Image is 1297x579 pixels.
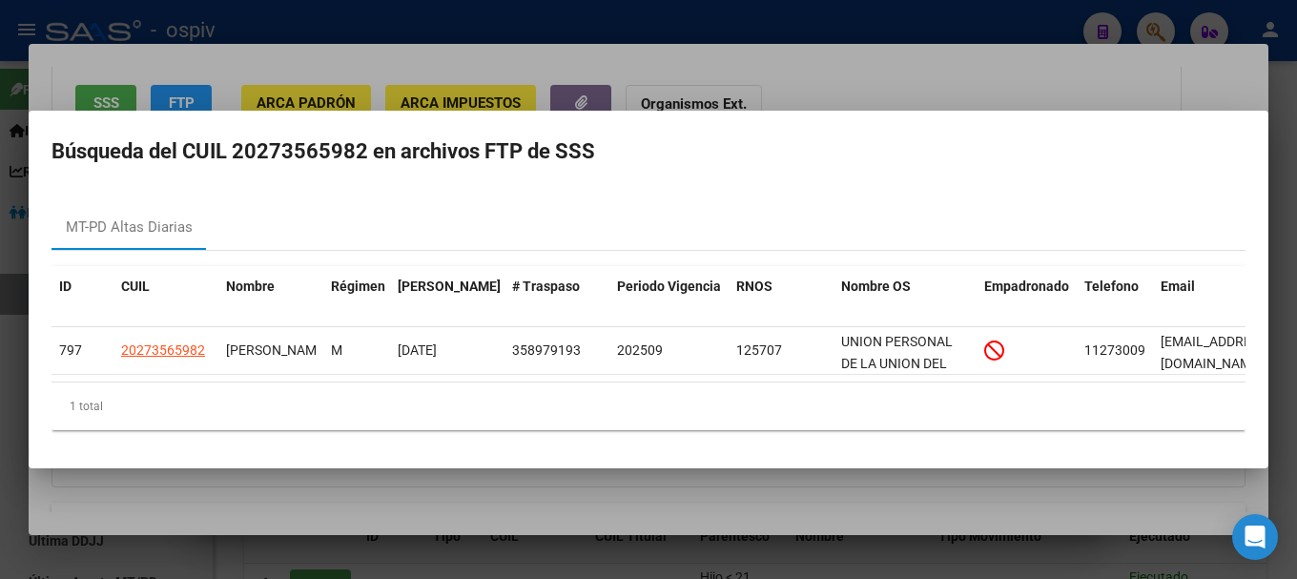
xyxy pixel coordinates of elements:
[1153,266,1258,329] datatable-header-cell: Email
[1232,514,1278,560] div: Open Intercom Messenger
[841,279,911,294] span: Nombre OS
[218,266,323,329] datatable-header-cell: Nombre
[841,334,963,414] span: UNION PERSONAL DE LA UNION DEL PERSONAL CIVIL DE LA NACION
[504,266,609,329] datatable-header-cell: # Traspaso
[331,342,342,358] span: M
[609,266,729,329] datatable-header-cell: Periodo Vigencia
[323,266,390,329] datatable-header-cell: Régimen
[1161,279,1195,294] span: Email
[834,266,977,329] datatable-header-cell: Nombre OS
[121,279,150,294] span: CUIL
[736,342,782,358] span: 125707
[66,217,193,238] div: MT-PD Altas Diarias
[51,266,113,329] datatable-header-cell: ID
[1077,266,1153,329] datatable-header-cell: Telefono
[1084,342,1161,358] span: 1127300942
[984,279,1069,294] span: Empadronado
[398,279,501,294] span: [PERSON_NAME]
[226,279,275,294] span: Nombre
[1161,334,1270,371] span: adrianmino43@gmail.com
[398,340,497,362] div: [DATE]
[121,342,205,358] span: 20273565982
[59,342,82,358] span: 797
[331,279,385,294] span: Régimen
[59,279,72,294] span: ID
[617,342,663,358] span: 202509
[977,266,1077,329] datatable-header-cell: Empadronado
[51,134,1246,170] h2: Búsqueda del CUIL 20273565982 en archivos FTP de SSS
[1084,279,1139,294] span: Telefono
[736,279,772,294] span: RNOS
[512,279,580,294] span: # Traspaso
[512,342,581,358] span: 358979193
[617,279,721,294] span: Periodo Vigencia
[51,383,1246,430] div: 1 total
[390,266,504,329] datatable-header-cell: Fecha Traspaso
[226,342,328,358] span: [PERSON_NAME]
[729,266,834,329] datatable-header-cell: RNOS
[113,266,218,329] datatable-header-cell: CUIL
